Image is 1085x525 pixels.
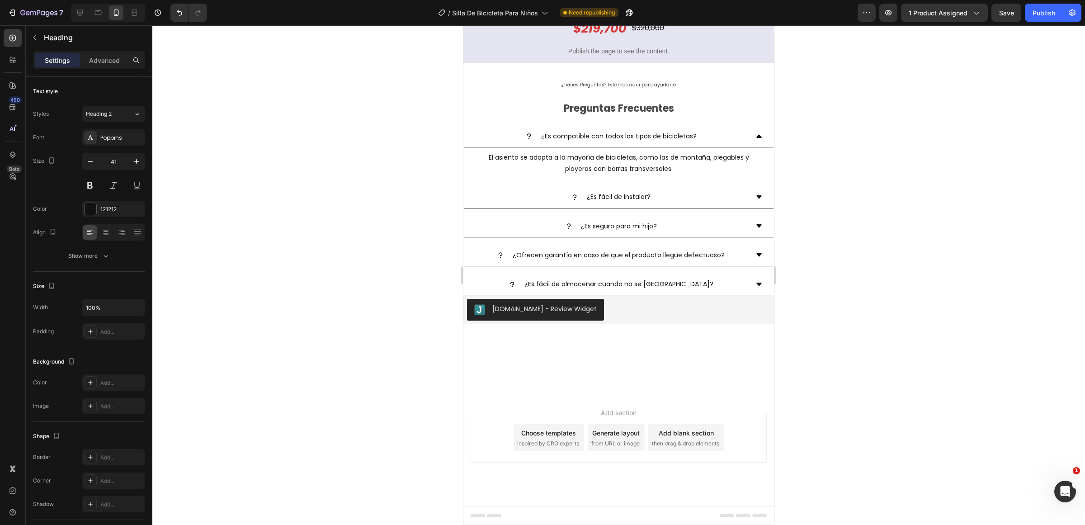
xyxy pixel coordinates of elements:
button: Publish [1025,4,1063,22]
div: Add... [100,454,143,462]
span: Heading 2 [86,110,112,118]
div: Background [33,356,77,368]
div: Image [33,402,49,410]
div: Font [33,133,44,142]
div: Corner [33,477,51,485]
button: Heading 2 [82,106,145,122]
button: Save [991,4,1021,22]
div: Shape [33,430,62,443]
input: Auto [82,299,145,316]
span: Add section [134,383,177,392]
button: Show more [33,248,145,264]
div: Size [33,155,57,167]
div: Padding [33,327,54,336]
span: then drag & drop elements [189,414,256,422]
span: Silla De Bicicleta Para Niños [452,8,538,18]
span: Save [999,9,1014,17]
span: from URL or image [128,414,176,422]
div: Add... [100,501,143,509]
iframe: Intercom live chat [1054,481,1076,502]
div: Undo/Redo [170,4,207,22]
span: ¿Tienes Preguntas? Estamos aquí para ayudarte [98,56,212,63]
div: Beta [7,166,22,173]
div: 121212 [100,205,143,213]
p: ¿Ofrecen garantía en caso de que el producto llegue defectuoso? [49,224,261,236]
div: Add... [100,379,143,387]
p: 7 [59,7,63,18]
iframe: Design area [463,25,774,525]
div: Shadow [33,500,54,508]
div: Text style [33,87,58,95]
button: 7 [4,4,67,22]
span: Need republishing [569,9,615,17]
p: ¿Es fácil de instalar? [123,166,187,177]
span: 1 [1073,467,1080,474]
div: Poppins [100,134,143,142]
div: Border [33,453,51,461]
div: Add blank section [195,403,250,412]
div: Add... [100,328,143,336]
img: Judgeme.png [11,279,22,290]
div: Show more [68,251,110,260]
span: 1 product assigned [909,8,967,18]
p: El asiento se adapta a la mayoría de bicicletas, como las de montaña, plegables y playeras con ba... [12,127,298,149]
p: ¿Es fácil de almacenar cuando no se [GEOGRAPHIC_DATA]? [61,253,250,265]
p: Heading [44,32,142,43]
div: Generate layout [129,403,176,412]
p: ¿Es seguro para mi hijo? [118,195,193,207]
div: Styles [33,110,49,118]
div: Color [33,378,47,387]
div: Publish [1033,8,1055,18]
p: ¿Es compatible con todos los tipos de bicicletas? [78,105,233,117]
div: Add... [100,477,143,485]
div: 450 [9,96,22,104]
div: Align [33,227,58,239]
button: 1 product assigned [901,4,988,22]
div: Color [33,205,47,213]
div: Width [33,303,48,312]
div: Add... [100,402,143,411]
p: Settings [45,56,70,65]
button: Judge.me - Review Widget [4,274,141,295]
div: Choose templates [58,403,113,412]
span: inspired by CRO experts [54,414,116,422]
div: Size [33,280,57,293]
p: Advanced [89,56,120,65]
span: / [448,8,450,18]
div: [DOMAIN_NAME] - Review Widget [29,279,133,289]
strong: Preguntas Frecuentes [100,76,211,90]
